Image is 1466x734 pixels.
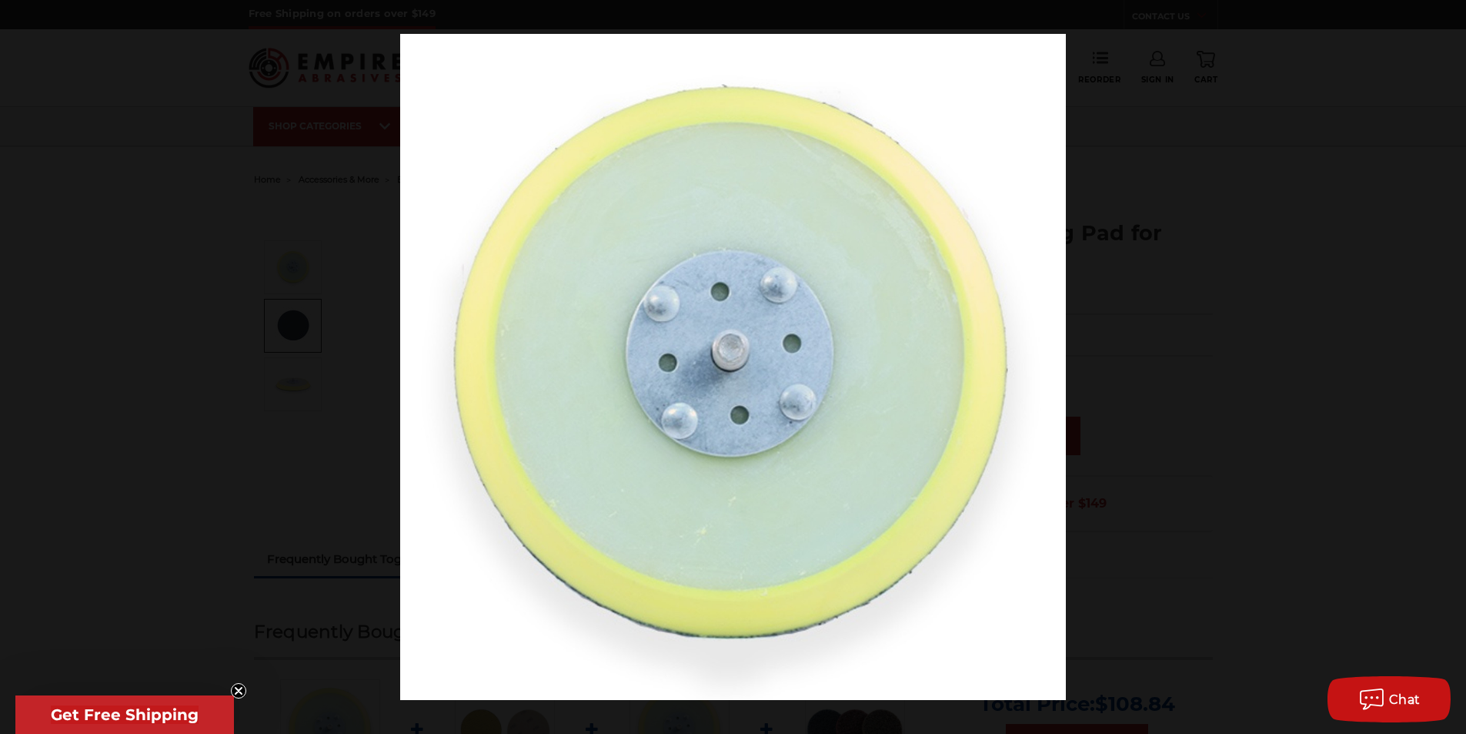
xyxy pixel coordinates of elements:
[231,683,246,699] button: Close teaser
[1389,692,1421,707] span: Chat
[51,706,199,724] span: Get Free Shipping
[400,34,1066,700] img: Large_Backing_Pad__88881.1570197271.jpg
[1327,676,1451,722] button: Chat
[15,695,234,734] div: Get Free ShippingClose teaser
